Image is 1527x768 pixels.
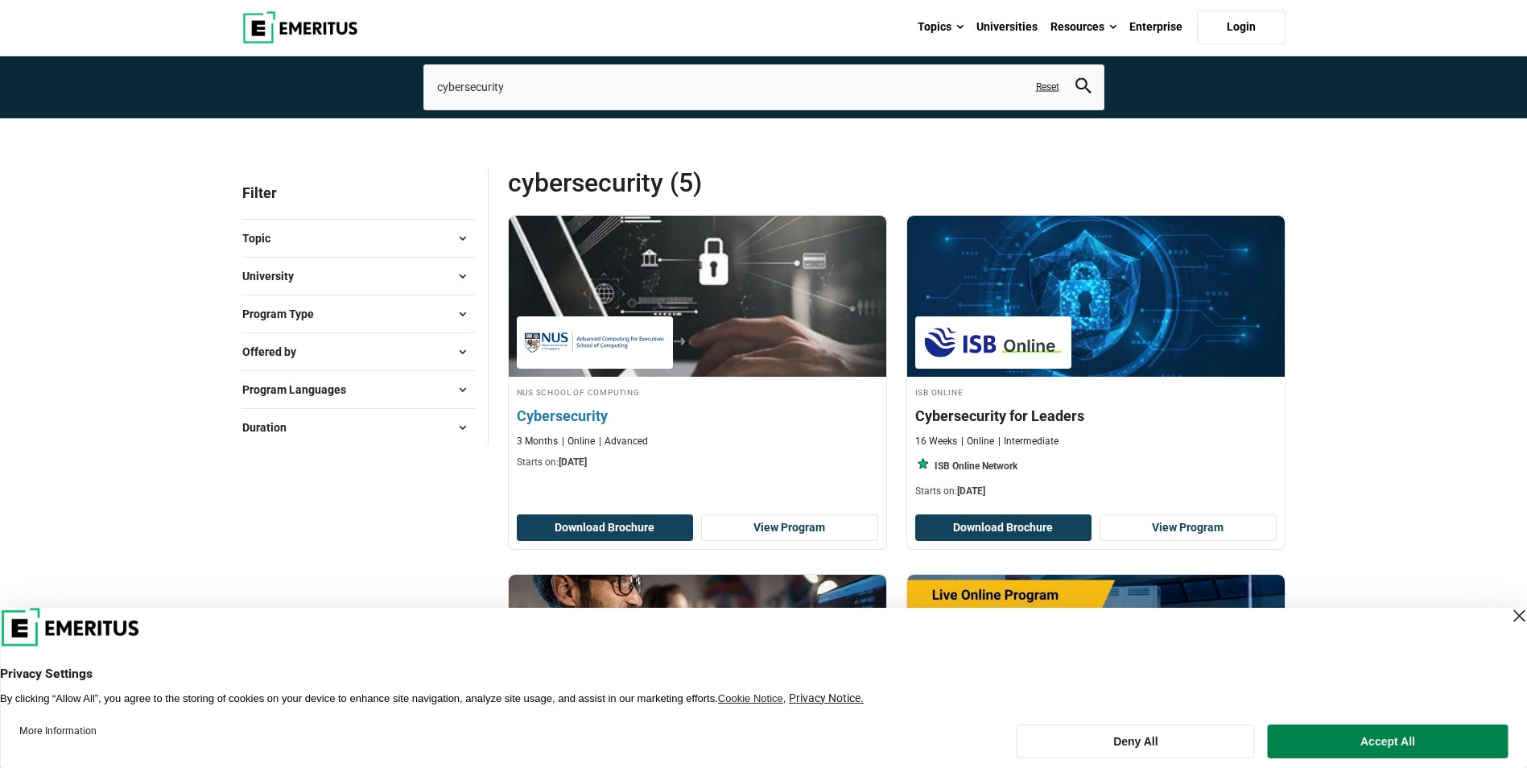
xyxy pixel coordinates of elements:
a: Login [1197,10,1286,44]
button: Topic [242,226,475,250]
span: Duration [242,419,299,436]
p: Filter [242,167,475,219]
p: 16 Weeks [915,435,957,448]
a: Cybersecurity Course by NUS School of Computing - September 30, 2025 NUS School of Computing NUS ... [509,216,886,478]
p: Online [961,435,994,448]
span: Program Languages [242,381,359,398]
p: Advanced [599,435,648,448]
a: View Program [1100,514,1277,542]
p: Intermediate [998,435,1059,448]
h4: Cybersecurity for Leaders [915,406,1277,426]
span: cybersecurity (5) [508,167,897,199]
button: search [1075,78,1092,97]
p: Starts on: [915,485,1277,498]
h4: NUS School of Computing [517,385,878,398]
span: Program Type [242,305,327,323]
span: [DATE] [559,456,587,468]
span: University [242,267,307,285]
input: search-page [423,64,1104,109]
a: Reset search [1036,81,1059,94]
h4: ISB Online [915,385,1277,398]
button: Download Brochure [915,514,1092,542]
img: ISB Online [923,324,1063,361]
img: AI and Cybersecurity: Strategies for Resilience and Defense | Online AI and Machine Learning Course [907,575,1285,736]
h4: Cybersecurity [517,406,878,426]
a: search [1075,82,1092,97]
p: Starts on: [517,456,878,469]
img: Cybersecurity for Leaders | Online Cybersecurity Course [907,216,1285,377]
button: Download Brochure [517,514,694,542]
span: [DATE] [957,485,985,497]
p: 3 Months [517,435,558,448]
span: Topic [242,229,283,247]
button: Program Type [242,302,475,326]
a: Cybersecurity Course by ISB Online - September 30, 2025 ISB Online ISB Online Cybersecurity for L... [907,216,1285,506]
img: NUS School of Computing [525,324,665,361]
img: Cybersecurity | Online Cybersecurity Course [489,208,905,385]
button: Duration [242,415,475,440]
a: View Program [701,514,878,542]
p: Online [562,435,595,448]
button: Offered by [242,340,475,364]
button: Program Languages [242,378,475,402]
p: ISB Online Network [935,460,1017,473]
img: Professional Certificate in Cybersecurity | Online Technology Course [509,575,886,736]
button: University [242,264,475,288]
span: Offered by [242,343,309,361]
